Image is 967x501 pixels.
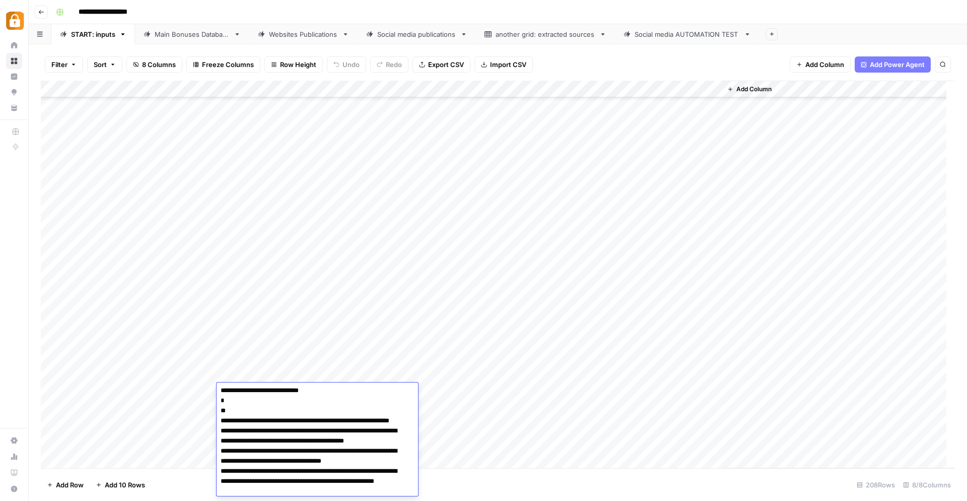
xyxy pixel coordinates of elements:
div: another grid: extracted sources [496,29,595,39]
a: Usage [6,449,22,465]
button: Undo [327,56,366,73]
a: Learning Hub [6,465,22,481]
div: Social media publications [377,29,456,39]
a: START: inputs [51,24,135,44]
button: Add 10 Rows [90,477,151,493]
a: Social media AUTOMATION TEST [615,24,759,44]
span: Add Column [805,59,844,70]
button: Freeze Columns [186,56,260,73]
button: Add Column [723,83,776,96]
button: Filter [45,56,83,73]
div: Social media AUTOMATION TEST [635,29,740,39]
div: 8/8 Columns [899,477,955,493]
button: 8 Columns [126,56,182,73]
a: Websites Publications [249,24,358,44]
a: Social media publications [358,24,476,44]
div: START: inputs [71,29,115,39]
a: Home [6,37,22,53]
div: 208 Rows [853,477,899,493]
span: Add Power Agent [870,59,925,70]
a: Opportunities [6,84,22,100]
span: Sort [94,59,107,70]
span: Undo [342,59,360,70]
a: Main Bonuses Database [135,24,249,44]
span: Add Row [56,480,84,490]
button: Workspace: Adzz [6,8,22,33]
button: Add Column [790,56,851,73]
a: Settings [6,432,22,449]
div: Main Bonuses Database [155,29,230,39]
button: Import CSV [474,56,533,73]
button: Redo [370,56,408,73]
a: Your Data [6,100,22,116]
img: Adzz Logo [6,12,24,30]
a: Browse [6,53,22,69]
div: Websites Publications [269,29,338,39]
button: Add Power Agent [855,56,931,73]
span: Row Height [280,59,316,70]
span: Export CSV [428,59,464,70]
a: another grid: extracted sources [476,24,615,44]
span: Filter [51,59,67,70]
button: Sort [87,56,122,73]
span: Redo [386,59,402,70]
a: Insights [6,69,22,85]
button: Help + Support [6,481,22,497]
button: Add Row [41,477,90,493]
span: Freeze Columns [202,59,254,70]
button: Export CSV [412,56,470,73]
span: 8 Columns [142,59,176,70]
span: Import CSV [490,59,526,70]
span: Add Column [736,85,772,94]
button: Row Height [264,56,323,73]
span: Add 10 Rows [105,480,145,490]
